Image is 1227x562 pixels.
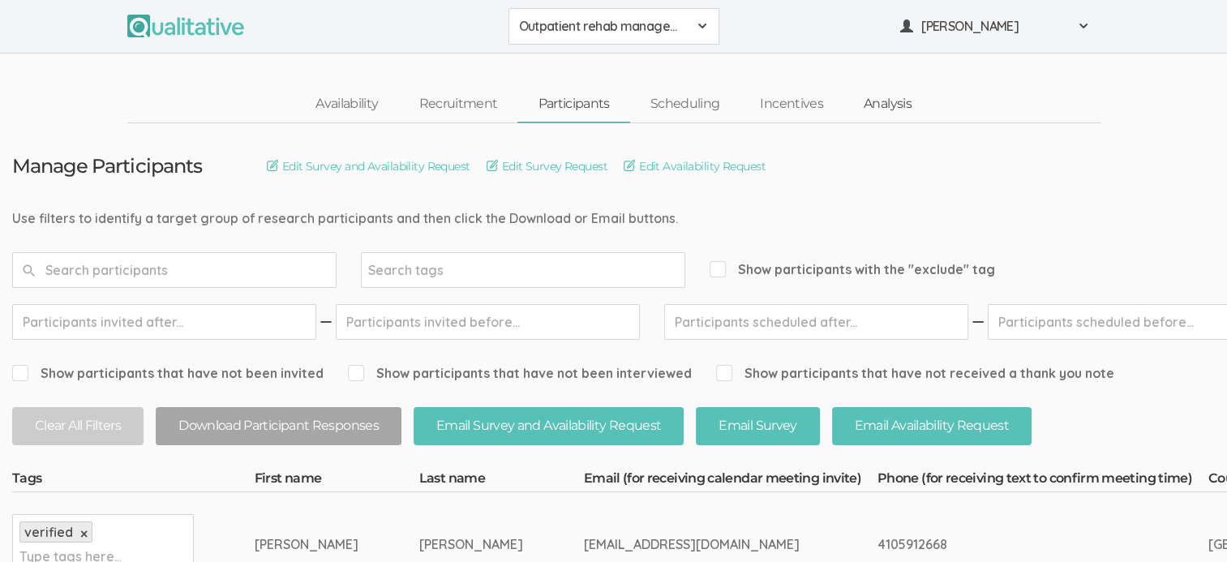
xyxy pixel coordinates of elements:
input: Participants invited before... [336,304,640,340]
button: Download Participant Responses [156,407,401,445]
h3: Manage Participants [12,156,202,177]
span: [PERSON_NAME] [921,17,1067,36]
input: Participants invited after... [12,304,316,340]
a: Incentives [740,87,843,122]
a: Edit Availability Request [624,157,766,175]
img: dash.svg [318,304,334,340]
span: Show participants with the "exclude" tag [710,260,995,279]
th: Phone (for receiving text to confirm meeting time) [877,470,1208,492]
div: 4105912668 [877,535,1148,554]
button: [PERSON_NAME] [890,8,1100,45]
div: [PERSON_NAME] [419,535,523,554]
span: Show participants that have not been interviewed [348,364,692,383]
th: Email (for receiving calendar meeting invite) [584,470,877,492]
a: Availability [295,87,398,122]
input: Search participants [12,252,337,288]
a: Edit Survey Request [487,157,607,175]
iframe: Chat Widget [1146,484,1227,562]
input: Participants scheduled after... [664,304,968,340]
span: Show participants that have not been invited [12,364,324,383]
span: Show participants that have not received a thank you note [716,364,1114,383]
th: First name [255,470,419,492]
input: Search tags [368,260,470,281]
a: Scheduling [630,87,740,122]
a: Edit Survey and Availability Request [267,157,470,175]
div: [EMAIL_ADDRESS][DOMAIN_NAME] [584,535,817,554]
button: Email Survey [696,407,819,445]
img: dash.svg [970,304,986,340]
th: Last name [419,470,584,492]
span: verified [24,524,73,540]
th: Tags [12,470,255,492]
button: Clear All Filters [12,407,144,445]
a: Analysis [843,87,932,122]
button: Outpatient rehab management of no shows and cancellations [508,8,719,45]
button: Email Survey and Availability Request [414,407,684,445]
span: Outpatient rehab management of no shows and cancellations [519,17,688,36]
div: [PERSON_NAME] [255,535,358,554]
a: Recruitment [398,87,517,122]
button: Email Availability Request [832,407,1032,445]
a: × [80,527,88,541]
img: Qualitative [127,15,244,37]
a: Participants [517,87,629,122]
